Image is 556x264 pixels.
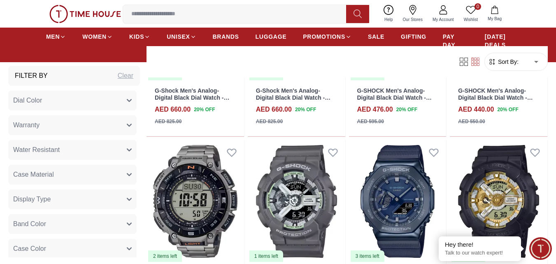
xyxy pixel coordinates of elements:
[13,120,40,130] span: Warranty
[8,239,137,259] button: Case Color
[118,71,133,81] div: Clear
[429,16,457,23] span: My Account
[256,33,287,41] span: LUGGAGE
[483,4,507,23] button: My Bag
[445,241,515,249] div: Hey there!
[129,33,144,41] span: KIDS
[379,3,398,24] a: Help
[147,140,244,263] img: G-Shock Men's Analog-Digital Grey Dial Watch - PRG-340T-7DR
[13,194,51,204] span: Display Type
[357,87,432,108] a: G-SHOCK Men's Analog-Digital Black Dial Watch - GA-2100BCE-1ADR
[194,106,215,113] span: 20 % OFF
[13,170,54,180] span: Case Material
[458,87,533,108] a: G-SHOCK Men's Analog-Digital Black Dial Watch - GA-140-1A4DR
[497,106,518,113] span: 20 % OFF
[398,3,428,24] a: Our Stores
[82,29,113,44] a: WOMEN
[8,189,137,209] button: Display Type
[475,3,481,10] span: 0
[488,58,519,66] button: Sort By:
[256,118,283,125] div: AED 825.00
[529,237,552,260] div: Chat Widget
[248,140,345,263] a: G-SHOCK Men's Analog-Digital Grey Dial Watch - GA-110HD-8ADR1 items left
[484,16,505,22] span: My Bag
[13,145,60,155] span: Water Resistant
[213,29,239,44] a: BRANDS
[8,140,137,160] button: Water Resistant
[396,106,417,113] span: 20 % OFF
[147,140,244,263] a: G-Shock Men's Analog-Digital Grey Dial Watch - PRG-340T-7DR2 items left
[8,214,137,234] button: Band Color
[443,33,468,57] span: PAY DAY SALE
[46,29,66,44] a: MEN
[349,140,447,263] a: G-SHOCK Men's Analog-Digital Blue Dial Watch - GM-2100N-2ADR3 items left
[8,165,137,185] button: Case Material
[368,29,384,44] a: SALE
[256,105,292,114] h4: AED 660.00
[351,250,384,262] div: 3 items left
[167,29,196,44] a: UNISEX
[256,29,287,44] a: LUGGAGE
[401,33,426,41] span: GIFTING
[295,106,316,113] span: 20 % OFF
[167,33,190,41] span: UNISEX
[368,33,384,41] span: SALE
[155,87,230,108] a: G-Shock Men's Analog-Digital Black Dial Watch - GA-B2100-3ADR
[13,244,46,254] span: Case Color
[213,33,239,41] span: BRANDS
[82,33,107,41] span: WOMEN
[357,118,384,125] div: AED 595.00
[458,118,485,125] div: AED 550.00
[49,5,121,23] img: ...
[155,118,181,125] div: AED 825.00
[303,33,345,41] span: PROMOTIONS
[349,140,447,263] img: G-SHOCK Men's Analog-Digital Blue Dial Watch - GM-2100N-2ADR
[485,33,510,49] span: [DATE] DEALS
[485,29,510,52] a: [DATE] DEALS
[303,29,351,44] a: PROMOTIONS
[450,140,547,263] img: G-SHOCK Men's Analog-Digital Multicolor Dial Watch - GA-110CD-1A9DR
[8,91,137,110] button: Dial Color
[445,250,515,257] p: Talk to our watch expert!
[496,58,519,66] span: Sort By:
[381,16,396,23] span: Help
[400,16,426,23] span: Our Stores
[15,71,48,81] h3: Filter By
[148,250,182,262] div: 2 items left
[458,105,494,114] h4: AED 440.00
[155,105,191,114] h4: AED 660.00
[461,16,481,23] span: Wishlist
[46,33,60,41] span: MEN
[401,29,426,44] a: GIFTING
[443,29,468,61] a: PAY DAY SALE
[459,3,483,24] a: 0Wishlist
[248,140,345,263] img: G-SHOCK Men's Analog-Digital Grey Dial Watch - GA-110HD-8ADR
[13,219,46,229] span: Band Color
[249,250,283,262] div: 1 items left
[357,105,393,114] h4: AED 476.00
[8,115,137,135] button: Warranty
[450,140,547,263] a: G-SHOCK Men's Analog-Digital Multicolor Dial Watch - GA-110CD-1A9DR1 items left
[13,96,42,105] span: Dial Color
[256,87,331,108] a: G-Shock Men's Analog-Digital Black Dial Watch - GA-B2100-2ADR
[129,29,150,44] a: KIDS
